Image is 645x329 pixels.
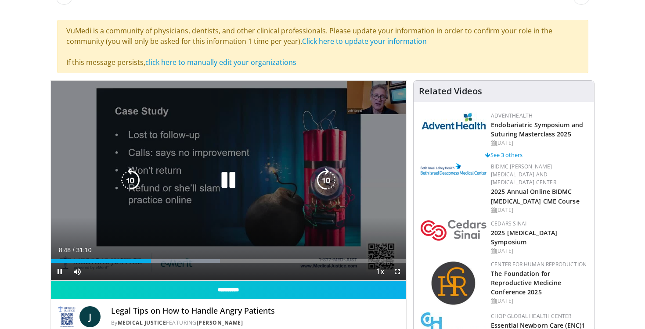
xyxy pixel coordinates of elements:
[491,312,571,320] a: CHOP Global Health Center
[491,247,587,255] div: [DATE]
[73,247,75,254] span: /
[68,263,86,280] button: Mute
[118,319,166,326] a: Medical Justice
[491,112,533,119] a: AdventHealth
[51,259,407,263] div: Progress Bar
[485,151,522,159] a: See 3 others
[491,121,583,138] a: Endobariatric Symposium and Suturing Masterclass 2025
[111,306,400,316] h4: Legal Tips on How to Handle Angry Patients
[421,220,486,241] img: 7e905080-f4a2-4088-8787-33ce2bef9ada.png.150x105_q85_autocrop_double_scale_upscale_version-0.2.png
[145,57,296,67] a: click here to manually edit your organizations
[197,319,243,326] a: [PERSON_NAME]
[79,306,101,327] a: J
[302,36,427,46] a: Click here to update your information
[421,112,486,130] img: 5c3c682d-da39-4b33-93a5-b3fb6ba9580b.jpg.150x105_q85_autocrop_double_scale_upscale_version-0.2.jpg
[371,263,389,280] button: Playback Rate
[491,297,587,305] div: [DATE]
[76,247,91,254] span: 31:10
[491,206,587,214] div: [DATE]
[491,139,587,147] div: [DATE]
[57,20,588,73] div: VuMedi is a community of physicians, dentists, and other clinical professionals. Please update yo...
[111,319,400,327] div: By FEATURING
[51,263,68,280] button: Pause
[491,187,580,205] a: 2025 Annual Online BIDMC [MEDICAL_DATA] CME Course
[491,229,557,246] a: 2025 [MEDICAL_DATA] Symposium
[389,263,406,280] button: Fullscreen
[431,261,477,307] img: c058e059-5986-4522-8e32-16b7599f4943.png.150x105_q85_autocrop_double_scale_upscale_version-0.2.png
[419,86,482,97] h4: Related Videos
[58,306,76,327] img: Medical Justice
[491,261,587,268] a: Center for Human Reproduction
[491,163,556,186] a: BIDMC [PERSON_NAME][MEDICAL_DATA] and [MEDICAL_DATA] Center
[491,220,526,227] a: Cedars Sinai
[421,163,486,175] img: c96b19ec-a48b-46a9-9095-935f19585444.png.150x105_q85_autocrop_double_scale_upscale_version-0.2.png
[491,269,561,296] a: The Foundation for Reproductive Medicine Conference 2025
[59,247,71,254] span: 8:48
[51,81,407,281] video-js: Video Player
